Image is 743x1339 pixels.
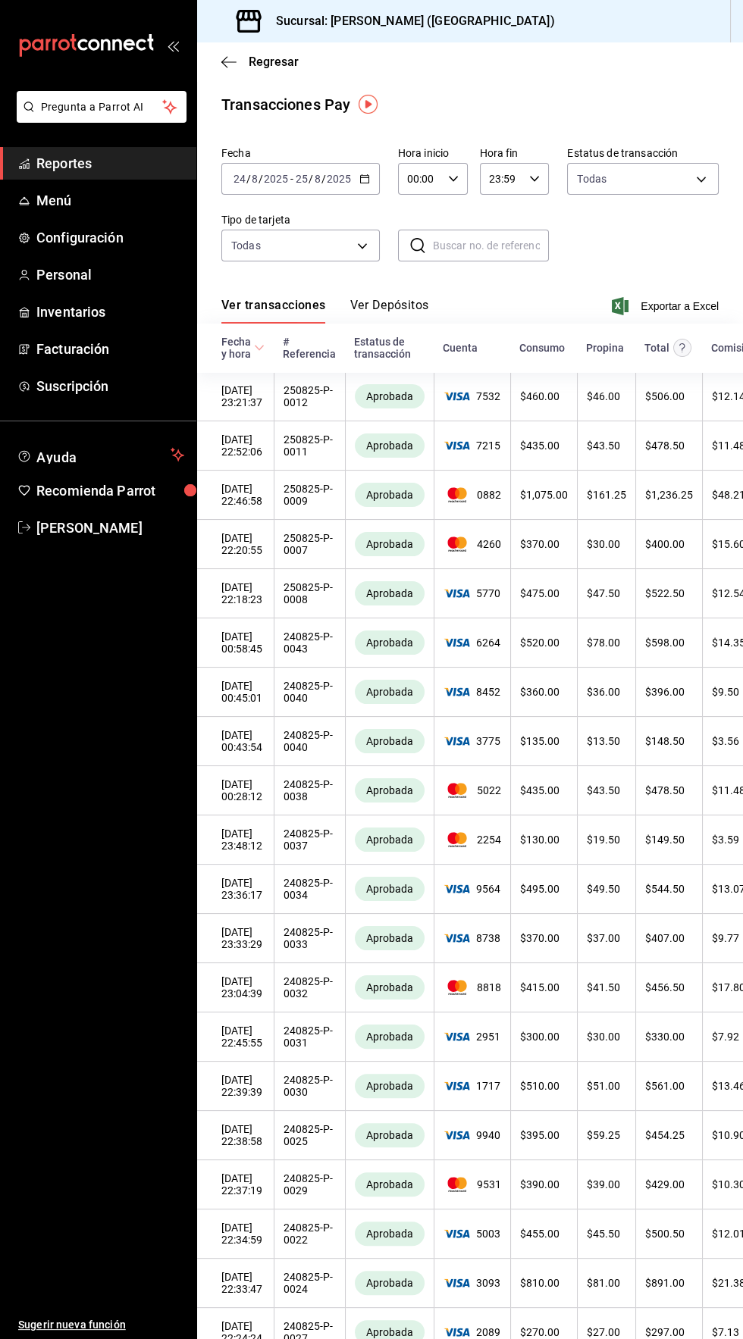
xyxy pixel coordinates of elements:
span: Aprobada [360,440,419,452]
span: $ 598.00 [645,637,685,649]
label: Estatus de transacción [567,148,719,158]
div: Estatus de transacción [354,336,425,360]
span: $ 429.00 [645,1178,685,1190]
td: [DATE] 22:37:19 [197,1160,274,1209]
label: Fecha [221,148,380,158]
span: $ 360.00 [520,686,560,698]
span: $ 478.50 [645,440,685,452]
span: Suscripción [36,376,184,396]
span: Aprobada [360,1228,419,1240]
div: Transacciones cobradas de manera exitosa. [355,877,425,901]
span: $ 39.00 [587,1178,620,1190]
span: $ 891.00 [645,1277,685,1289]
span: 8738 [444,932,501,944]
span: $ 300.00 [520,1031,560,1043]
button: open_drawer_menu [167,39,179,52]
span: Aprobada [360,981,419,993]
span: $ 9.50 [712,686,739,698]
span: $ 330.00 [645,1031,685,1043]
span: $ 1,075.00 [520,489,568,501]
span: $ 370.00 [520,932,560,944]
div: Transacciones cobradas de manera exitosa. [355,975,425,1000]
svg: Este monto equivale al total pagado por el comensal antes de aplicar Comisión e IVA. [673,339,691,357]
span: $ 161.25 [587,489,626,501]
span: 5770 [444,587,501,599]
div: Transacciones cobradas de manera exitosa. [355,483,425,507]
span: 9564 [444,883,501,895]
span: $ 415.00 [520,981,560,993]
button: Ver Depósitos [350,298,429,324]
span: Aprobada [360,637,419,649]
span: Configuración [36,227,184,248]
span: $ 30.00 [587,1031,620,1043]
span: 7532 [444,390,501,402]
span: $ 45.50 [587,1228,620,1240]
span: $ 49.50 [587,883,620,895]
span: $ 475.00 [520,587,560,599]
span: 5022 [444,783,501,798]
span: $ 19.50 [587,834,620,846]
span: Aprobada [360,1277,419,1289]
input: Buscar no. de referencia [433,230,550,261]
td: [DATE] 22:33:47 [197,1259,274,1308]
td: 240825-P-0037 [274,815,345,865]
span: $ 460.00 [520,390,560,402]
div: Transacciones cobradas de manera exitosa. [355,729,425,753]
span: Aprobada [360,686,419,698]
div: Transacciones cobradas de manera exitosa. [355,778,425,802]
span: $ 400.00 [645,538,685,550]
span: $ 454.25 [645,1129,685,1141]
span: $ 270.00 [520,1326,560,1338]
span: $ 7.13 [712,1326,739,1338]
span: Aprobada [360,1326,419,1338]
td: 240825-P-0033 [274,914,345,963]
span: Aprobada [360,489,419,501]
div: Transacciones cobradas de manera exitosa. [355,581,425,605]
span: 9531 [444,1177,501,1192]
div: Todas [231,238,261,253]
span: $ 36.00 [587,686,620,698]
span: 6264 [444,637,501,649]
span: $ 495.00 [520,883,560,895]
div: Transacciones cobradas de manera exitosa. [355,926,425,950]
span: $ 43.50 [587,440,620,452]
span: $ 46.00 [587,390,620,402]
span: $ 43.50 [587,784,620,796]
span: $ 130.00 [520,834,560,846]
div: Consumo [519,342,565,354]
div: Fecha y hora [221,336,251,360]
td: [DATE] 22:38:58 [197,1111,274,1160]
span: Exportar a Excel [615,297,719,315]
span: Recomienda Parrot [36,480,184,501]
td: 240825-P-0030 [274,1062,345,1111]
span: 7215 [444,440,501,452]
span: Aprobada [360,1031,419,1043]
td: [DATE] 00:43:54 [197,717,274,766]
td: [DATE] 23:04:39 [197,963,274,1012]
span: Aprobada [360,1178,419,1190]
td: 250825-P-0011 [274,421,345,471]
span: Aprobada [360,587,419,599]
span: $ 506.00 [645,390,685,402]
span: $ 149.50 [645,834,685,846]
input: -- [314,173,321,185]
span: 4260 [444,537,501,552]
span: $ 396.00 [645,686,685,698]
span: $ 455.00 [520,1228,560,1240]
span: $ 7.92 [712,1031,739,1043]
button: Regresar [221,55,299,69]
div: Transacciones cobradas de manera exitosa. [355,1074,425,1098]
td: [DATE] 00:45:01 [197,668,274,717]
span: $ 30.00 [587,538,620,550]
span: Aprobada [360,538,419,550]
div: Transacciones cobradas de manera exitosa. [355,680,425,704]
span: $ 478.50 [645,784,685,796]
input: -- [233,173,246,185]
button: Pregunta a Parrot AI [17,91,187,123]
span: $ 561.00 [645,1080,685,1092]
div: Transacciones cobradas de manera exitosa. [355,532,425,556]
span: $ 500.50 [645,1228,685,1240]
span: $ 520.00 [520,637,560,649]
td: 240825-P-0034 [274,865,345,914]
td: [DATE] 00:58:45 [197,618,274,668]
